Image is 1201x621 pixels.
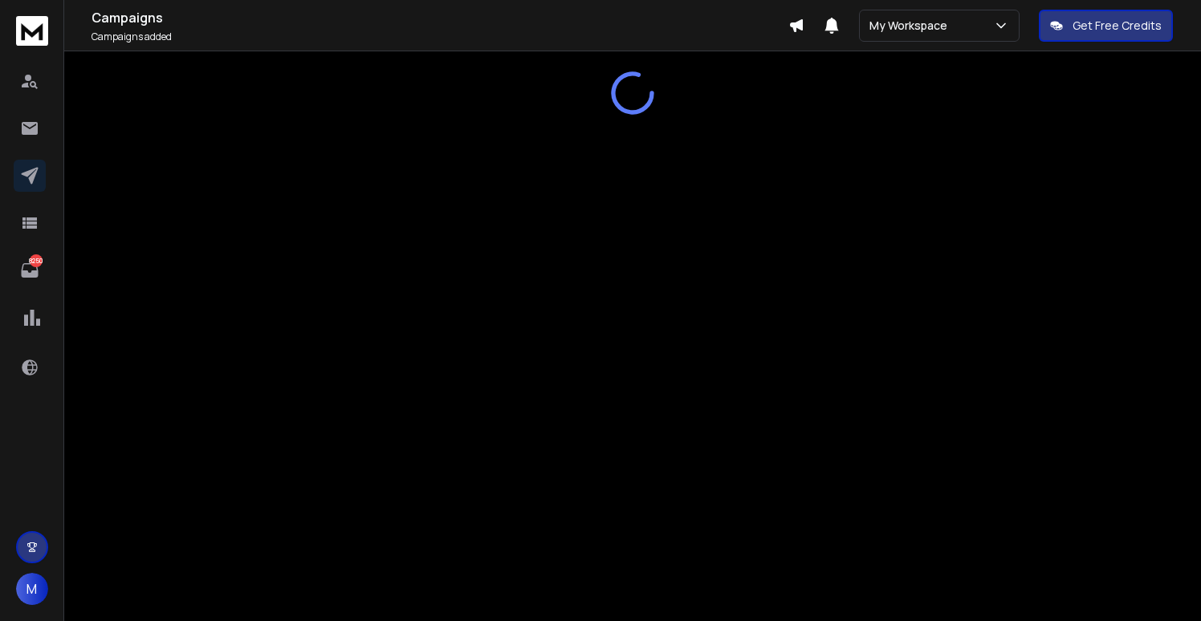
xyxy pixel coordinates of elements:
[1073,18,1162,34] p: Get Free Credits
[92,8,788,27] h1: Campaigns
[92,30,788,43] p: Campaigns added
[869,18,954,34] p: My Workspace
[30,254,43,267] p: 8250
[16,573,48,605] button: M
[1039,10,1173,42] button: Get Free Credits
[14,254,46,286] a: 8250
[16,16,48,46] img: logo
